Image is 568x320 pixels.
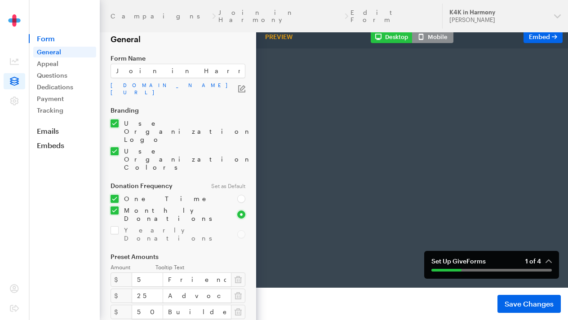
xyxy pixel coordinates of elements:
div: $ [111,305,132,319]
a: Tracking [33,105,96,116]
label: Preset Amounts [111,253,245,260]
div: $ [111,272,132,287]
a: Campaigns [111,13,210,20]
span: Form [29,34,100,43]
button: Set Up GiveForms1 of 4 [424,251,559,279]
label: Form Name [111,55,245,62]
span: Save Changes [505,298,554,309]
div: $ [111,289,132,303]
span: Embed [529,33,550,40]
a: Embeds [29,141,100,150]
a: Embed [524,31,563,43]
button: K4K in Harmony [PERSON_NAME] [442,4,568,29]
label: Donation Frequency [111,182,200,189]
label: Branding [111,107,245,114]
button: Save Changes [497,295,561,313]
a: Questions [33,70,96,81]
div: [PERSON_NAME] [449,16,547,24]
label: Use Organization Colors [119,147,245,171]
button: Mobile [412,31,453,43]
a: Appeal [33,58,96,69]
label: Amount [111,264,155,271]
a: [DOMAIN_NAME][URL] [111,82,238,96]
a: Dedications [33,82,96,92]
a: General [33,47,96,57]
a: Join in Harmony [218,9,342,23]
a: Payment [33,93,96,104]
h2: General [111,34,245,44]
label: Tooltip Text [155,264,245,271]
a: Emails [29,127,100,136]
div: Set as Default [206,182,251,189]
label: Use Organization Logo [119,119,245,144]
div: K4K in Harmony [449,9,547,16]
div: Preview [262,33,296,41]
em: 1 of 4 [525,257,552,265]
